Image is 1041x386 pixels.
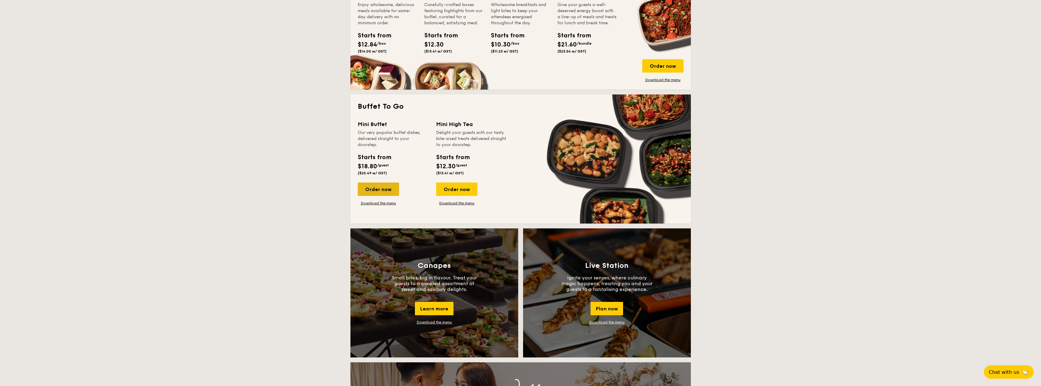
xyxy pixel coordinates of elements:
[491,31,518,40] div: Starts from
[557,31,585,40] div: Starts from
[436,201,477,206] a: Download the menu
[436,171,464,175] span: ($13.41 w/ GST)
[377,163,389,167] span: /guest
[642,59,684,73] div: Order now
[557,41,577,48] span: $21.60
[591,302,623,315] div: Plan now
[424,41,444,48] span: $12.30
[358,201,399,206] a: Download the menu
[585,261,629,270] h3: Live Station
[358,2,417,26] div: Enjoy wholesome, delicious meals available for same-day delivery with no minimum order.
[377,41,386,46] span: /box
[358,102,684,111] h2: Buffet To Go
[557,2,617,26] div: Give your guests a well-deserved energy boost with a line-up of meals and treats for lunch and br...
[577,41,591,46] span: /bundle
[358,41,377,48] span: $12.84
[589,320,625,324] a: Download the menu
[358,153,391,162] div: Starts from
[642,77,684,82] a: Download the menu
[511,41,519,46] span: /box
[358,171,387,175] span: ($20.49 w/ GST)
[358,163,377,170] span: $18.80
[561,275,653,292] p: Ignite your senses, where culinary magic happens, treating you and your guests to a tantalising e...
[358,183,399,196] div: Order now
[557,49,586,53] span: ($23.54 w/ GST)
[984,365,1034,379] button: Chat with us🦙
[456,163,467,167] span: /guest
[418,261,451,270] h3: Canapes
[436,130,507,148] div: Delight your guests with our tasty bite-sized treats delivered straight to your doorstep.
[424,31,452,40] div: Starts from
[491,41,511,48] span: $10.30
[436,163,456,170] span: $12.30
[436,153,469,162] div: Starts from
[358,31,385,40] div: Starts from
[491,2,550,26] div: Wholesome breakfasts and light bites to keep your attendees energised throughout the day.
[358,130,429,148] div: Our very popular buffet dishes, delivered straight to your doorstep.
[436,183,477,196] div: Order now
[436,120,507,128] div: Mini High Tea
[424,49,452,53] span: ($13.41 w/ GST)
[417,320,452,324] a: Download the menu
[389,275,480,292] p: Small bites, big in flavour. Treat your guests to a curated assortment of sweet and savoury delig...
[1022,369,1029,376] span: 🦙
[415,302,453,315] div: Learn more
[424,2,484,26] div: Carefully-crafted boxes featuring highlights from our buffet, curated for a balanced, satisfying ...
[491,49,518,53] span: ($11.23 w/ GST)
[358,120,429,128] div: Mini Buffet
[989,369,1019,375] span: Chat with us
[358,49,387,53] span: ($14.00 w/ GST)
